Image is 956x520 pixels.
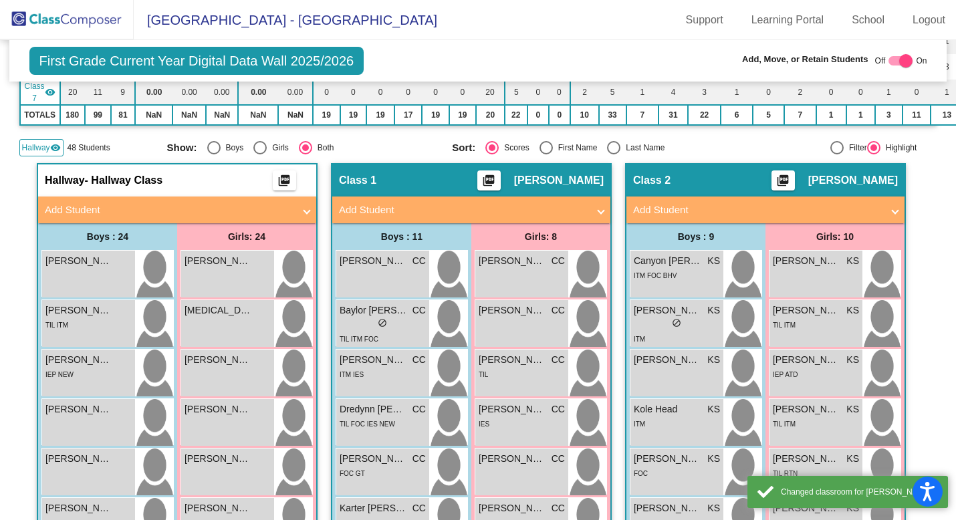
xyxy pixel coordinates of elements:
span: [PERSON_NAME] [45,353,112,367]
mat-icon: visibility [45,87,55,98]
mat-expansion-panel-header: Add Student [38,197,316,223]
td: 0 [903,80,931,105]
td: 0.00 [135,80,172,105]
span: [PERSON_NAME] [773,402,840,416]
td: 33 [599,105,626,125]
mat-icon: picture_as_pdf [775,174,791,192]
div: Boys : 24 [38,223,177,250]
td: 9 [111,80,136,105]
div: Changed classroom for Wyatt [781,486,938,498]
span: ITM FOC BHV [634,272,677,279]
span: [PERSON_NAME][DEMOGRAPHIC_DATA] [185,452,251,466]
span: KS [846,501,859,515]
span: ITM IES [340,371,364,378]
div: Girls: 10 [765,223,905,250]
div: Boys [221,142,244,154]
mat-icon: visibility [50,142,61,153]
span: [MEDICAL_DATA][PERSON_NAME] [185,303,251,317]
span: TIL ITM [45,321,68,329]
mat-panel-title: Add Student [45,203,293,218]
span: KS [707,452,720,466]
td: 0 [549,105,570,125]
td: 1 [626,80,659,105]
td: 20 [60,80,85,105]
span: [PERSON_NAME] [185,254,251,268]
mat-icon: picture_as_pdf [276,174,292,192]
button: Print Students Details [273,170,296,190]
td: NaN [206,105,238,125]
span: - Hallway Class [85,174,163,187]
span: [PERSON_NAME] [340,254,406,268]
td: 3 [875,105,902,125]
div: Both [312,142,334,154]
td: 1 [846,105,876,125]
div: Boys : 9 [626,223,765,250]
td: 0 [394,80,423,105]
span: [PERSON_NAME] [340,452,406,466]
mat-expansion-panel-header: Add Student [626,197,905,223]
td: 0.00 [206,80,238,105]
span: KS [846,452,859,466]
td: 31 [659,105,688,125]
mat-radio-group: Select an option [452,141,727,154]
span: TIL ITM [773,321,796,329]
td: 19 [340,105,367,125]
span: 48 Students [68,142,110,154]
td: 7 [784,105,816,125]
span: [PERSON_NAME] [479,501,546,515]
span: Dredynn [PERSON_NAME] [340,402,406,416]
span: KS [707,303,720,317]
span: [PERSON_NAME] [479,452,546,466]
span: [PERSON_NAME] [634,303,701,317]
span: CC [552,452,565,466]
td: 180 [60,105,85,125]
span: [PERSON_NAME] [514,174,604,187]
span: CC [552,303,565,317]
span: CC [552,254,565,268]
span: TIL FOC IES NEW [340,420,395,428]
span: [PERSON_NAME] [773,501,840,515]
div: Boys : 11 [332,223,471,250]
span: CC [412,254,426,268]
span: KS [846,254,859,268]
span: [PERSON_NAME] [634,353,701,367]
td: 20 [476,105,505,125]
span: Kole Head [634,402,701,416]
button: Print Students Details [477,170,501,190]
span: TIL RTN [773,470,798,477]
td: 20 [476,80,505,105]
span: Hallway [45,174,85,187]
td: Brooke Wolf - No Class Name [20,80,60,105]
div: Highlight [880,142,917,154]
span: CC [552,402,565,416]
td: TOTALS [20,105,60,125]
a: Logout [902,9,956,31]
span: [PERSON_NAME] [479,254,546,268]
span: CC [412,303,426,317]
span: [PERSON_NAME] [45,402,112,416]
mat-panel-title: Add Student [339,203,588,218]
span: [PERSON_NAME] [185,501,251,515]
td: NaN [238,105,278,125]
mat-expansion-panel-header: Add Student [332,197,610,223]
span: KS [707,254,720,268]
td: 81 [111,105,136,125]
span: [PERSON_NAME] [773,303,840,317]
span: CC [552,353,565,367]
span: [PERSON_NAME] [185,353,251,367]
span: On [916,55,927,67]
td: 0 [816,80,846,105]
span: ITM [634,336,645,343]
span: [GEOGRAPHIC_DATA] - [GEOGRAPHIC_DATA] [134,9,437,31]
span: CC [412,402,426,416]
div: Filter [844,142,867,154]
span: CC [552,501,565,515]
span: IEP NEW [45,371,74,378]
span: Show: [167,142,197,154]
td: 11 [903,105,931,125]
td: 0 [753,80,784,105]
span: FOC GT [340,470,365,477]
span: CC [412,452,426,466]
span: [PERSON_NAME] [45,303,112,317]
td: 2 [570,80,599,105]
